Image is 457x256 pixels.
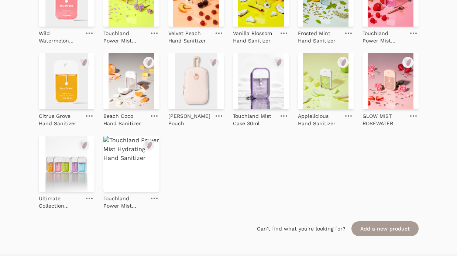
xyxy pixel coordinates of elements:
[298,112,341,127] p: Applelicious Hand Sanitizer
[168,27,211,44] a: Velvet Peach Hand Sanitizer
[103,112,146,127] p: Beach Coco Hand Sanitizer
[362,112,405,127] p: GLOW MIST ROSEWATER
[168,30,211,44] p: Velvet Peach Hand Sanitizer
[39,192,82,209] a: Ultimate Collection Power Mist Bundle - Touchland
[233,112,276,127] p: Touchland Mist Case 30ml
[233,109,276,127] a: Touchland Mist Case 30ml
[103,30,146,44] p: Touchland Power Mist Lemon Lime Spritz
[362,53,419,109] img: GLOW MIST ROSEWATER
[362,30,405,44] p: Touchland Power Mist [PERSON_NAME] [PERSON_NAME]
[168,112,211,127] p: [PERSON_NAME] Pouch
[39,30,82,44] p: Wild Watermelon Hand Sanitizer
[233,53,289,109] img: Touchland Mist Case 30ml
[298,27,341,44] a: Frosted Mint Hand Sanitizer
[233,30,276,44] p: Vanilla Blossom Hand Sanitizer
[362,109,405,127] a: GLOW MIST ROSEWATER
[168,109,211,127] a: [PERSON_NAME] Pouch
[298,53,354,109] img: Applelicious Hand Sanitizer
[39,195,82,209] p: Ultimate Collection Power Mist Bundle - Touchland
[351,221,419,236] a: Add a new product
[103,27,146,44] a: Touchland Power Mist Lemon Lime Spritz
[39,112,82,127] p: Citrus Grove Hand Sanitizer
[257,225,346,232] span: Can't find what you're looking for?
[103,136,159,192] img: Touchland Power Mist Hydrating Hand Sanitizer
[39,27,82,44] a: Wild Watermelon Hand Sanitizer
[298,109,341,127] a: Applelicious Hand Sanitizer
[103,192,146,209] a: Touchland Power Mist Hydrating Hand Sanitizer
[168,53,224,109] img: Touchette Pouch
[39,53,95,109] img: Citrus Grove Hand Sanitizer
[362,27,405,44] a: Touchland Power Mist [PERSON_NAME] [PERSON_NAME]
[103,195,146,209] p: Touchland Power Mist Hydrating Hand Sanitizer
[298,30,341,44] p: Frosted Mint Hand Sanitizer
[39,109,82,127] a: Citrus Grove Hand Sanitizer
[39,136,95,192] img: Ultimate Collection Power Mist Bundle - Touchland
[103,53,159,109] img: Beach Coco Hand Sanitizer
[103,109,146,127] a: Beach Coco Hand Sanitizer
[233,27,276,44] a: Vanilla Blossom Hand Sanitizer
